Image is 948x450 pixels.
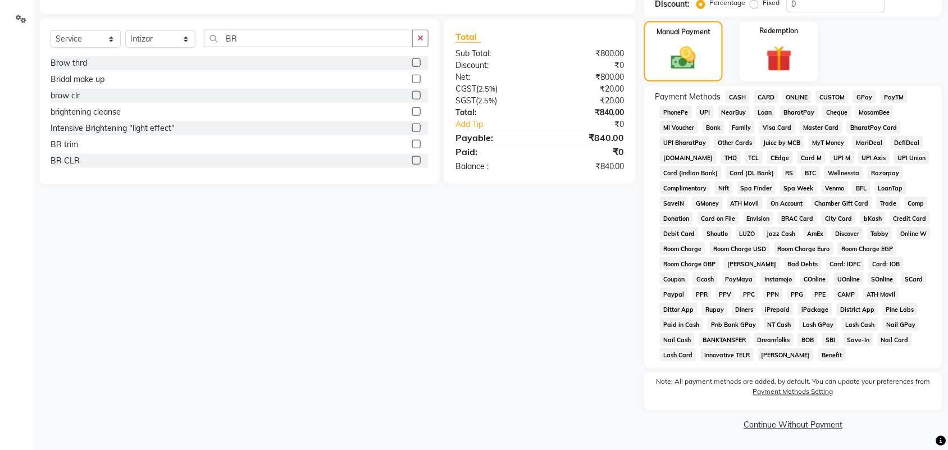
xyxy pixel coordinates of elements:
[455,31,481,43] span: Total
[540,71,633,83] div: ₹800.00
[693,272,718,285] span: Gcash
[883,318,919,331] span: Nail GPay
[715,181,733,194] span: Nift
[754,333,794,346] span: Dreamfolks
[754,90,778,103] span: CARD
[447,107,540,119] div: Total:
[447,71,540,83] div: Net:
[447,48,540,60] div: Sub Total:
[816,90,849,103] span: CUSTOM
[660,181,710,194] span: Complimentary
[714,136,756,149] span: Other Cards
[702,303,728,316] span: Rupay
[51,74,104,85] div: Bridal make up
[716,288,736,301] span: PPV
[660,288,688,301] span: Paypal
[863,288,899,301] span: ATH Movil
[853,136,886,149] span: MariDeal
[726,166,778,179] span: Card (DL Bank)
[832,227,863,240] span: Discover
[856,106,894,119] span: MosamBee
[657,27,710,37] label: Manual Payment
[868,227,893,240] span: Tabby
[447,131,540,144] div: Payable:
[660,197,688,210] span: SaveIN
[824,166,863,179] span: Wellnessta
[455,96,476,106] span: SGST
[51,90,80,102] div: brow clr
[703,121,724,134] span: Bank
[868,272,897,285] span: SOnline
[783,90,812,103] span: ONLINE
[660,136,710,149] span: UPI BharatPay
[540,83,633,95] div: ₹20.00
[754,106,776,119] span: Loan
[905,197,928,210] span: Comp
[859,151,890,164] span: UPI Axis
[811,197,872,210] span: Chamber Gift Card
[844,333,873,346] span: Save-In
[655,377,931,402] label: Note: All payment methods are added, by default. You can update your preferences from
[894,151,929,164] span: UPI Union
[51,106,121,118] div: brightening cleanse
[447,161,540,172] div: Balance :
[758,43,800,75] img: _gift.svg
[785,257,822,270] span: Bad Debts
[758,348,814,361] span: [PERSON_NAME]
[761,272,796,285] span: Instamojo
[646,420,940,431] a: Continue Without Payment
[822,212,856,225] span: City Card
[692,197,723,210] span: GMoney
[798,303,832,316] span: iPackage
[875,181,907,194] span: LoanTap
[823,106,851,119] span: Cheque
[663,44,704,72] img: _cash.svg
[800,272,829,285] span: COnline
[732,303,758,316] span: Diners
[826,257,864,270] span: Card: IDFC
[787,288,807,301] span: PPG
[540,60,633,71] div: ₹0
[692,288,712,301] span: PPR
[868,166,903,179] span: Razorpay
[660,106,692,119] span: PhonePe
[809,136,848,149] span: MyT Money
[818,348,846,361] span: Benefit
[822,181,848,194] span: Venmo
[51,122,175,134] div: Intensive Brightening "light effect"
[767,197,806,210] span: On Account
[799,318,837,331] span: Lash GPay
[737,181,776,194] span: Spa Finder
[655,91,721,103] span: Payment Methods
[718,106,750,119] span: NearBuy
[696,106,714,119] span: UPI
[782,166,797,179] span: RS
[797,151,826,164] span: Card M
[830,151,854,164] span: UPI M
[760,26,799,36] label: Redemption
[834,288,859,301] span: CAMP
[540,131,633,144] div: ₹840.00
[878,333,913,346] span: Nail Card
[447,60,540,71] div: Discount:
[847,121,901,134] span: BharatPay Card
[763,288,783,301] span: PPN
[478,84,495,93] span: 2.5%
[703,227,732,240] span: Shoutlo
[698,212,739,225] span: Card on File
[540,95,633,107] div: ₹20.00
[721,151,741,164] span: THD
[204,30,413,47] input: Search or Scan
[726,90,750,103] span: CASH
[660,333,695,346] span: Nail Cash
[729,121,755,134] span: Family
[744,212,774,225] span: Envision
[660,121,698,134] span: MI Voucher
[877,197,900,210] span: Trade
[881,90,908,103] span: PayTM
[798,333,818,346] span: BOB
[660,227,699,240] span: Debit Card
[447,145,540,158] div: Paid:
[745,151,763,164] span: TCL
[853,90,876,103] span: GPay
